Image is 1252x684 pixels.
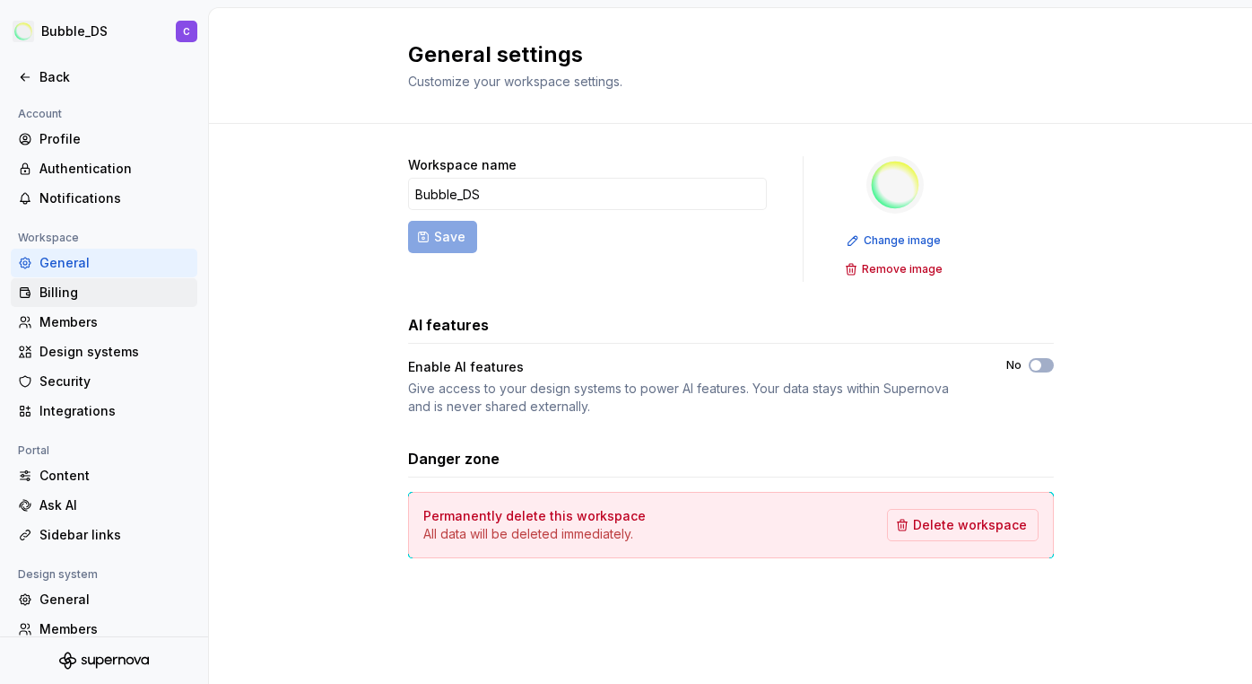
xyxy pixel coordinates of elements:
div: Give access to your design systems to power AI features. Your data stays within Supernova and is ... [408,380,974,416]
label: Workspace name [408,156,517,174]
a: Design systems [11,338,197,366]
a: General [11,585,197,614]
a: General [11,249,197,277]
h3: Danger zone [408,448,500,469]
button: Change image [841,228,949,253]
img: 8beafab3-d6be-473d-95ef-e64587574e5b.png [866,156,924,214]
div: General [39,591,190,609]
div: Members [39,620,190,638]
div: Design systems [39,343,190,361]
span: Remove image [862,262,943,276]
svg: Supernova Logo [59,652,149,670]
div: Security [39,373,190,390]
button: Remove image [839,257,951,282]
a: Authentication [11,154,197,183]
div: Integrations [39,402,190,420]
a: Members [11,615,197,644]
div: Back [39,68,190,86]
div: Billing [39,284,190,302]
img: 8beafab3-d6be-473d-95ef-e64587574e5b.png [13,21,34,42]
div: Account [11,103,69,125]
span: Change image [864,233,941,248]
span: Customize your workspace settings. [408,74,622,89]
h4: Permanently delete this workspace [423,507,646,525]
a: Billing [11,278,197,307]
a: Profile [11,125,197,153]
p: All data will be deleted immediately. [423,525,646,543]
a: Ask AI [11,491,197,520]
div: Design system [11,564,105,585]
a: Content [11,461,197,490]
a: Members [11,308,197,337]
div: General [39,254,190,272]
div: Ask AI [39,496,190,514]
div: Enable AI features [408,358,974,376]
div: Members [39,313,190,331]
div: Profile [39,130,190,148]
div: Notifications [39,189,190,207]
a: Back [11,63,197,92]
div: Bubble_DS [41,22,108,40]
label: No [1006,358,1022,373]
h2: General settings [408,40,1032,69]
span: Delete workspace [913,516,1027,534]
div: Portal [11,440,57,461]
h3: AI features [408,314,489,336]
a: Notifications [11,184,197,213]
div: Workspace [11,227,86,249]
a: Security [11,367,197,396]
div: Content [39,467,190,485]
div: Sidebar links [39,526,190,544]
button: Bubble_DSC [4,12,204,51]
div: C [183,24,190,39]
a: Sidebar links [11,521,197,549]
div: Authentication [39,160,190,178]
a: Integrations [11,397,197,425]
button: Delete workspace [887,509,1039,541]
